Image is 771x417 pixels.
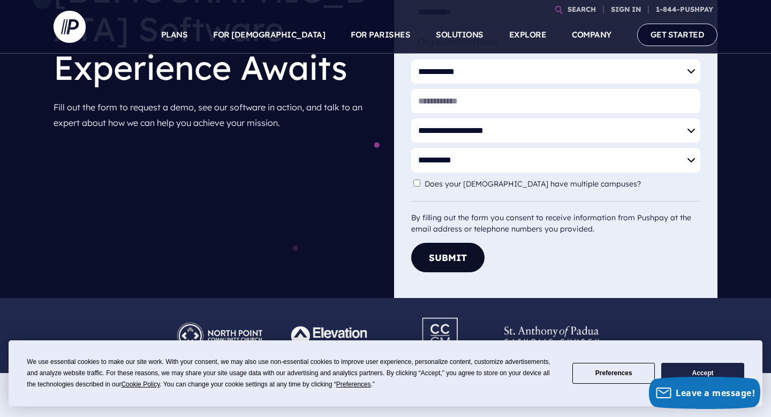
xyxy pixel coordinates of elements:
picture: Pushpay_Logo__NorthPoint [164,316,275,326]
a: PLANS [161,16,188,54]
div: We use essential cookies to make our site work. With your consent, we may also use non-essential ... [27,356,560,390]
div: By filling out the form you consent to receive information from Pushpay at the email address or t... [411,201,700,235]
picture: Pushpay_Logo__Elevation [275,316,385,326]
p: Fill out the form to request a demo, see our software in action, and talk to an expert about how ... [54,95,377,135]
span: Leave a message! [676,387,755,399]
picture: Pushpay_Logo__StAnthony [496,316,607,326]
span: Preferences [336,381,371,388]
a: COMPANY [572,16,611,54]
button: Leave a message! [649,377,760,409]
span: Cookie Policy [121,381,160,388]
a: FOR [DEMOGRAPHIC_DATA] [213,16,325,54]
a: EXPLORE [509,16,547,54]
picture: Pushpay_Logo__CCM [402,311,479,322]
label: Does your [DEMOGRAPHIC_DATA] have multiple campuses? [425,180,646,189]
button: Accept [661,363,744,384]
a: FOR PARISHES [351,16,410,54]
div: Cookie Consent Prompt [9,340,762,406]
a: GET STARTED [637,24,718,46]
button: Submit [411,243,485,272]
button: Preferences [572,363,655,384]
a: SOLUTIONS [436,16,483,54]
